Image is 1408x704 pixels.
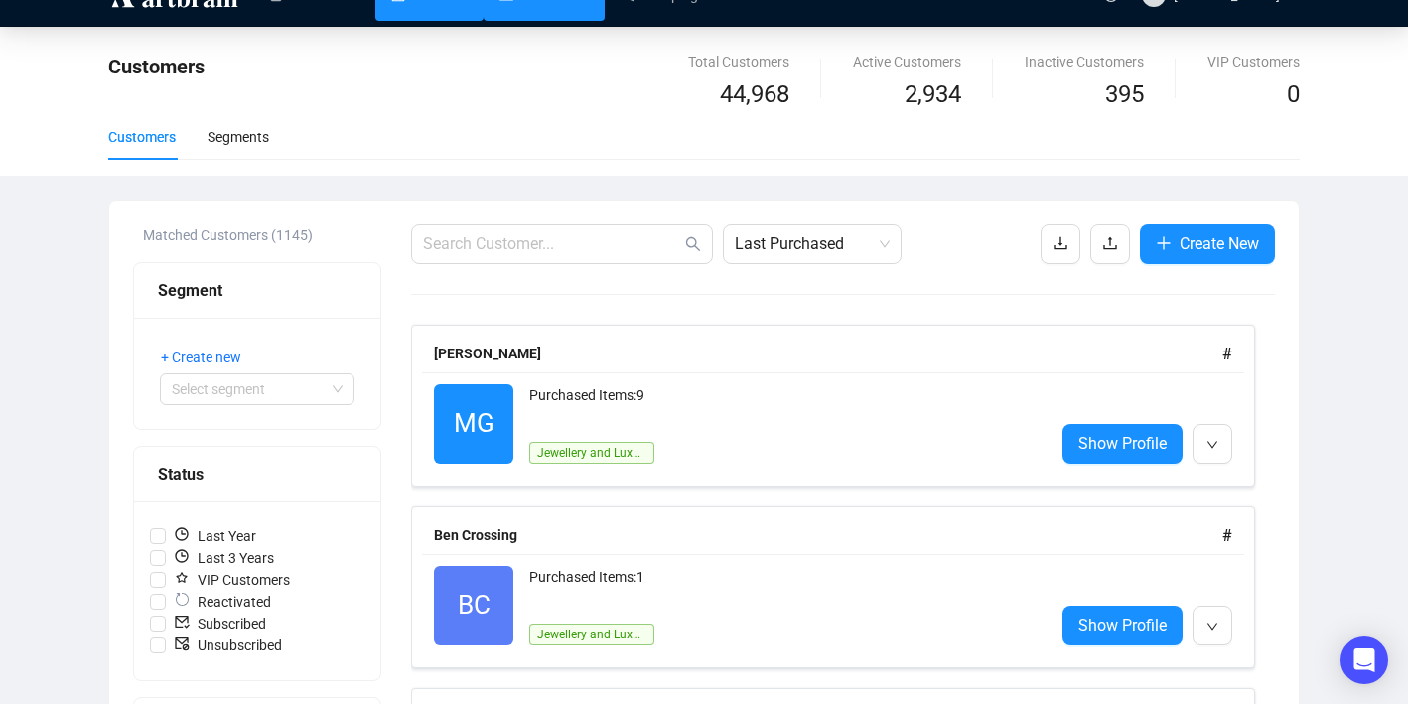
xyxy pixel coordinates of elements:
span: Jewellery and Luxury [529,442,654,464]
button: + Create new [160,342,257,373]
span: search [685,236,701,252]
div: [PERSON_NAME] [434,343,1222,364]
a: Show Profile [1062,424,1183,464]
a: Ben Crossing#BCPurchased Items:1Jewellery and LuxuryShow Profile [411,506,1275,668]
span: Show Profile [1078,613,1167,637]
div: Total Customers [688,51,789,72]
div: Open Intercom Messenger [1340,636,1388,684]
a: [PERSON_NAME]#MGPurchased Items:9Jewellery and LuxuryShow Profile [411,325,1275,487]
span: upload [1102,235,1118,251]
span: Last 3 Years [166,547,282,569]
div: Segments [208,126,269,148]
span: Create New [1180,231,1259,256]
span: 2,934 [905,76,961,114]
span: 0 [1287,80,1300,108]
span: + Create new [161,347,241,368]
div: Matched Customers (1145) [143,224,381,246]
span: # [1222,345,1232,363]
div: Status [158,462,356,487]
div: Segment [158,278,356,303]
span: # [1222,526,1232,545]
span: Last Purchased [735,225,890,263]
button: Create New [1140,224,1275,264]
div: Inactive Customers [1025,51,1144,72]
span: Last Year [166,525,264,547]
a: Show Profile [1062,606,1183,645]
div: Ben Crossing [434,524,1222,546]
input: Search Customer... [423,232,681,256]
span: Show Profile [1078,431,1167,456]
div: Purchased Items: 9 [529,384,1039,424]
span: Reactivated [166,591,279,613]
span: MG [454,403,494,444]
div: Active Customers [853,51,961,72]
div: Customers [108,126,176,148]
span: VIP Customers [166,569,298,591]
span: down [1206,621,1218,633]
span: plus [1156,235,1172,251]
span: 395 [1105,80,1144,108]
span: BC [458,585,491,626]
span: down [1206,439,1218,451]
span: download [1053,235,1068,251]
span: Subscribed [166,613,274,634]
span: Customers [108,55,205,78]
span: Jewellery and Luxury [529,624,654,645]
span: 44,968 [720,76,789,114]
div: Purchased Items: 1 [529,566,1039,606]
span: Unsubscribed [166,634,290,656]
div: VIP Customers [1207,51,1300,72]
